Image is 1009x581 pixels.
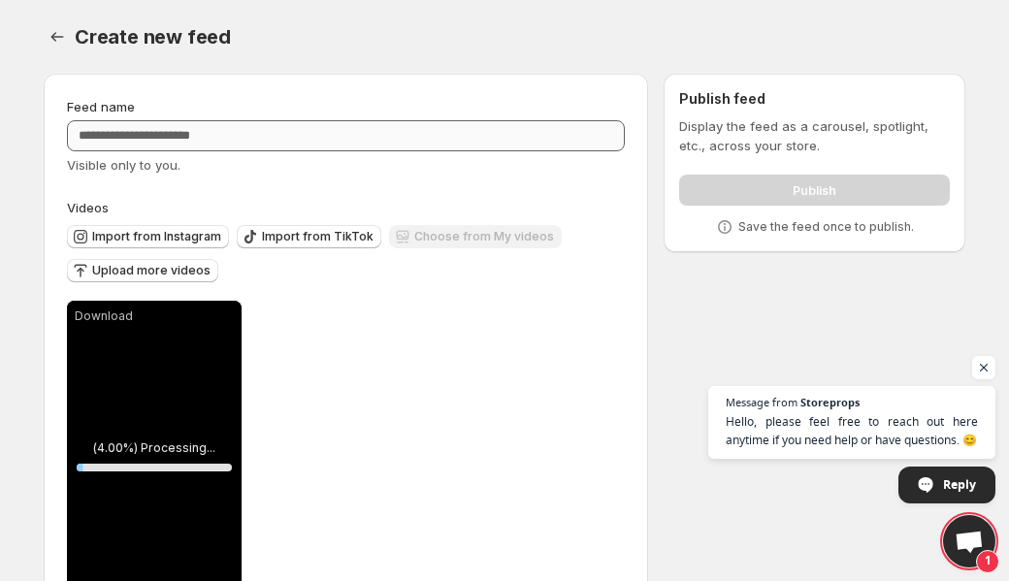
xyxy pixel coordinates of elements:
[75,308,234,324] p: Download
[800,397,860,407] span: Storeprops
[726,412,978,449] span: Hello, please feel free to reach out here anytime if you need help or have questions. 😊
[262,229,374,244] span: Import from TikTok
[44,23,71,50] button: Settings
[75,25,231,48] span: Create new feed
[726,397,797,407] span: Message from
[943,515,995,567] div: Open chat
[92,229,221,244] span: Import from Instagram
[67,200,109,215] span: Videos
[679,116,950,155] p: Display the feed as a carousel, spotlight, etc., across your store.
[67,157,180,173] span: Visible only to you.
[67,99,135,114] span: Feed name
[976,550,999,573] span: 1
[67,225,229,248] button: Import from Instagram
[679,89,950,109] h2: Publish feed
[738,219,914,235] p: Save the feed once to publish.
[943,468,976,501] span: Reply
[67,259,218,282] button: Upload more videos
[237,225,381,248] button: Import from TikTok
[92,263,211,278] span: Upload more videos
